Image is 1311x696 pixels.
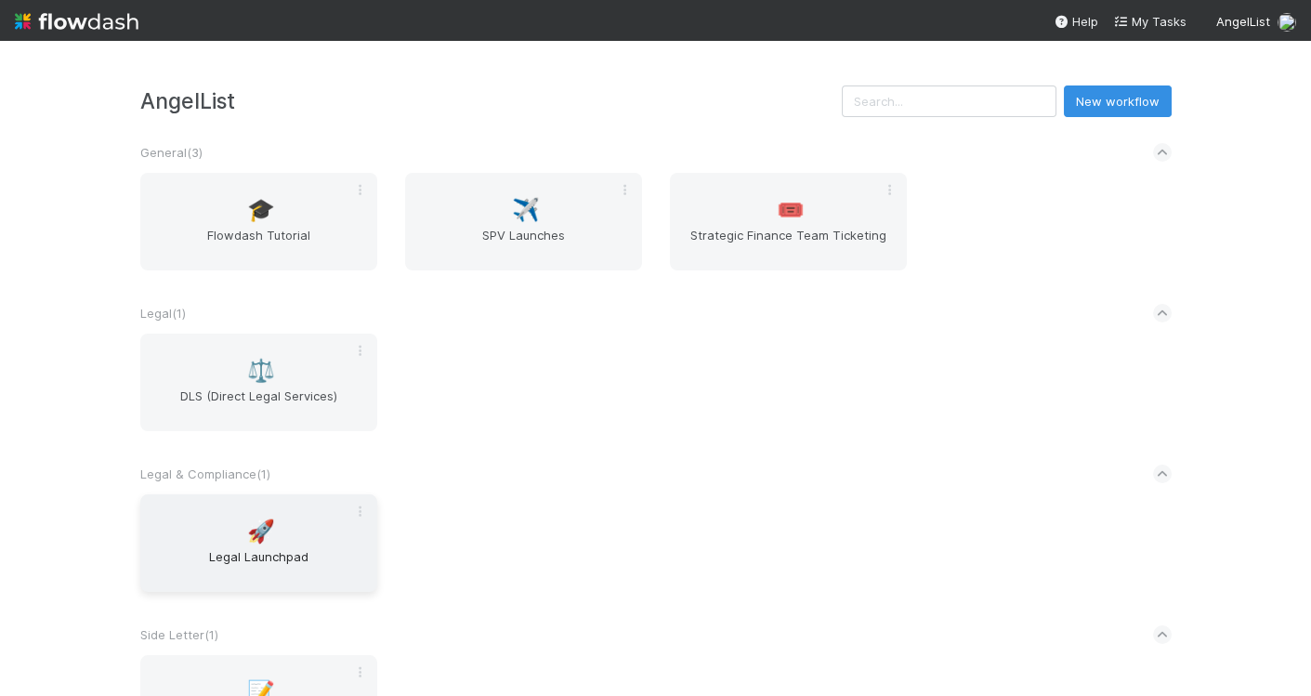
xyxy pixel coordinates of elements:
div: Help [1054,12,1098,31]
a: 🎓Flowdash Tutorial [140,173,377,270]
img: avatar_b5be9b1b-4537-4870-b8e7-50cc2287641b.png [1278,13,1296,32]
span: SPV Launches [413,226,635,263]
span: Side Letter ( 1 ) [140,627,218,642]
a: 🚀Legal Launchpad [140,494,377,592]
span: 🚀 [247,519,275,544]
span: 🎓 [247,198,275,222]
span: AngelList [1216,14,1270,29]
span: Flowdash Tutorial [148,226,370,263]
span: ⚖️ [247,359,275,383]
span: My Tasks [1113,14,1186,29]
span: General ( 3 ) [140,145,203,160]
button: New workflow [1064,85,1172,117]
span: DLS (Direct Legal Services) [148,387,370,424]
a: 🎟️Strategic Finance Team Ticketing [670,173,907,270]
a: ✈️SPV Launches [405,173,642,270]
span: Legal & Compliance ( 1 ) [140,466,270,481]
h3: AngelList [140,88,842,113]
span: 🎟️ [777,198,805,222]
span: ✈️ [512,198,540,222]
a: ⚖️DLS (Direct Legal Services) [140,334,377,431]
span: Legal ( 1 ) [140,306,186,321]
a: My Tasks [1113,12,1186,31]
img: logo-inverted-e16ddd16eac7371096b0.svg [15,6,138,37]
span: Legal Launchpad [148,547,370,584]
input: Search... [842,85,1056,117]
span: Strategic Finance Team Ticketing [677,226,899,263]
